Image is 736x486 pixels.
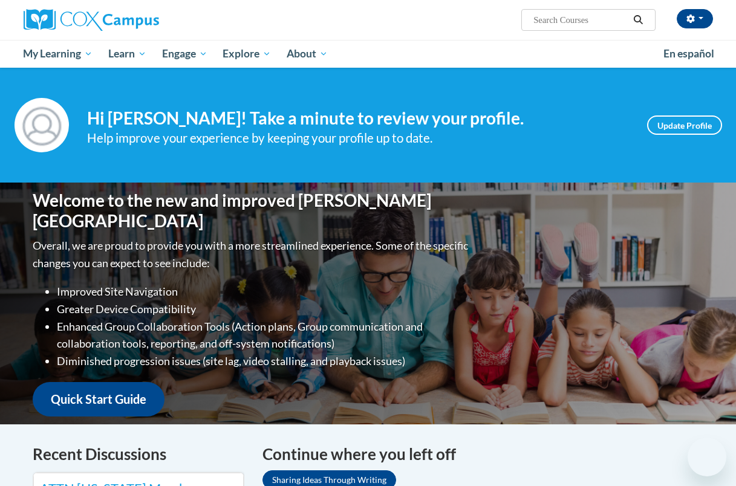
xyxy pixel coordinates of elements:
[16,40,101,68] a: My Learning
[57,318,471,353] li: Enhanced Group Collaboration Tools (Action plans, Group communication and collaboration tools, re...
[100,40,154,68] a: Learn
[154,40,215,68] a: Engage
[57,300,471,318] li: Greater Device Compatibility
[532,13,629,27] input: Search Courses
[656,41,722,66] a: En español
[87,128,629,148] div: Help improve your experience by keeping your profile up to date.
[24,9,159,31] img: Cox Campus
[287,47,328,61] span: About
[15,98,69,152] img: Profile Image
[162,47,207,61] span: Engage
[677,9,713,28] button: Account Settings
[15,40,722,68] div: Main menu
[23,47,93,61] span: My Learning
[279,40,336,68] a: About
[688,438,726,476] iframe: Button to launch messaging window
[57,352,471,370] li: Diminished progression issues (site lag, video stalling, and playback issues)
[262,442,704,466] h4: Continue where you left off
[223,47,271,61] span: Explore
[629,13,647,27] button: Search
[87,108,629,129] h4: Hi [PERSON_NAME]! Take a minute to review your profile.
[663,47,714,60] span: En español
[647,115,722,135] a: Update Profile
[33,442,244,466] h4: Recent Discussions
[24,9,241,31] a: Cox Campus
[33,190,471,231] h1: Welcome to the new and improved [PERSON_NAME][GEOGRAPHIC_DATA]
[33,237,471,272] p: Overall, we are proud to provide you with a more streamlined experience. Some of the specific cha...
[33,382,164,416] a: Quick Start Guide
[108,47,146,61] span: Learn
[57,283,471,300] li: Improved Site Navigation
[215,40,279,68] a: Explore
